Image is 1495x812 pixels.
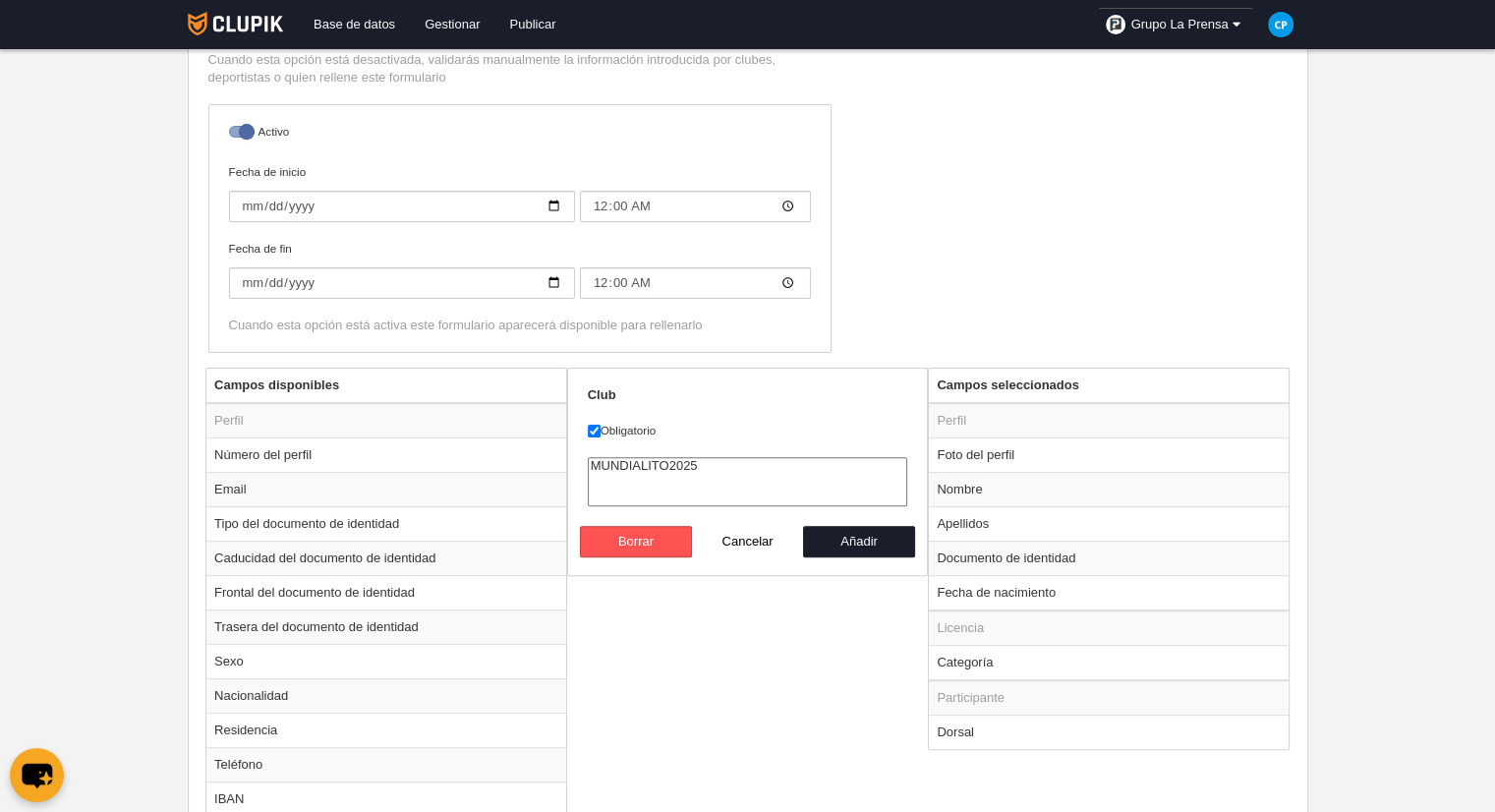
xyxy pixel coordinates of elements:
label: Fecha de inicio [229,163,811,222]
td: Nombre [929,472,1289,506]
input: Fecha de inicio [229,191,575,222]
label: Obligatorio [588,422,908,439]
td: Teléfono [206,747,566,782]
td: Perfil [206,403,566,438]
p: Cuando esta opción está desactivada, validarás manualmente la información introducida por clubes,... [208,51,832,87]
td: Documento de identidad [929,541,1289,575]
input: Fecha de fin [229,267,575,299]
div: Cuando esta opción está activa este formulario aparecerá disponible para rellenarlo [229,317,811,334]
label: Activo [229,123,811,145]
td: Tipo del documento de identidad [206,506,566,541]
input: Fecha de inicio [580,191,811,222]
span: Grupo La Prensa [1130,15,1228,34]
input: Fecha de fin [580,267,811,299]
td: Fecha de nacimiento [929,575,1289,610]
button: chat-button [10,748,64,802]
td: Apellidos [929,506,1289,541]
td: Sexo [206,644,566,678]
td: Participante [929,680,1289,716]
img: c2l6ZT0zMHgzMCZmcz05JnRleHQ9Q1AmYmc9MDM5YmU1.png [1268,12,1294,37]
img: OakgMWVUclks.30x30.jpg [1106,15,1125,34]
td: Caducidad del documento de identidad [206,541,566,575]
button: Cancelar [692,526,804,557]
button: Borrar [580,526,692,557]
a: Grupo La Prensa [1098,8,1252,41]
td: Número del perfil [206,437,566,472]
td: Licencia [929,610,1289,646]
th: Campos seleccionados [929,369,1289,403]
td: Frontal del documento de identidad [206,575,566,609]
option: MUNDIALITO2025 [589,458,907,474]
td: Dorsal [929,715,1289,749]
label: Fecha de fin [229,240,811,299]
th: Campos disponibles [206,369,566,403]
input: Obligatorio [588,425,601,437]
strong: Club [588,387,616,402]
td: Residencia [206,713,566,747]
td: Perfil [929,403,1289,438]
td: Trasera del documento de identidad [206,609,566,644]
td: Foto del perfil [929,437,1289,472]
img: Clupik [188,12,283,35]
td: Categoría [929,645,1289,680]
td: Email [206,472,566,506]
button: Añadir [803,526,915,557]
td: Nacionalidad [206,678,566,713]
